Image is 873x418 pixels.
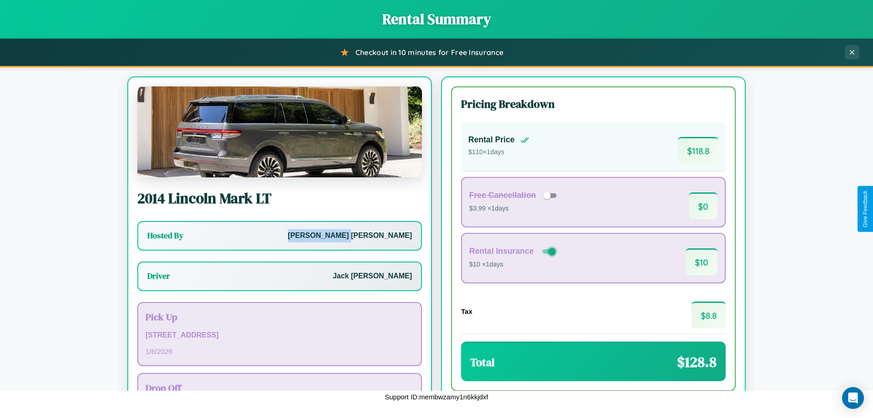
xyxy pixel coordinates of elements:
img: Lincoln Mark LT [137,86,422,177]
span: $ 128.8 [677,352,717,372]
p: [PERSON_NAME] [PERSON_NAME] [288,229,412,242]
h3: Driver [147,271,170,282]
p: $ 110 × 1 days [468,146,529,158]
h3: Pick Up [145,310,414,323]
span: $ 0 [689,192,717,219]
span: $ 10 [686,248,717,275]
p: 1 / 6 / 2026 [145,345,414,358]
div: Give Feedback [862,191,868,227]
h4: Free Cancellation [469,191,536,200]
h2: 2014 Lincoln Mark LT [137,188,422,208]
span: Checkout in 10 minutes for Free Insurance [356,48,503,57]
h3: Drop Off [145,381,414,394]
h4: Rental Price [468,135,515,145]
p: $10 × 1 days [469,259,557,271]
p: Support ID: membwzamy1n6kkjdxf [385,391,488,403]
span: $ 8.8 [692,302,726,328]
p: Jack [PERSON_NAME] [333,270,412,283]
p: $3.99 × 1 days [469,203,560,215]
h4: Tax [461,307,472,315]
h3: Hosted By [147,230,183,241]
h3: Total [470,355,495,370]
span: $ 118.8 [678,137,718,164]
div: Open Intercom Messenger [842,387,864,409]
h4: Rental Insurance [469,247,534,256]
p: [STREET_ADDRESS] [145,329,414,342]
h3: Pricing Breakdown [461,96,726,111]
h1: Rental Summary [9,9,864,29]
